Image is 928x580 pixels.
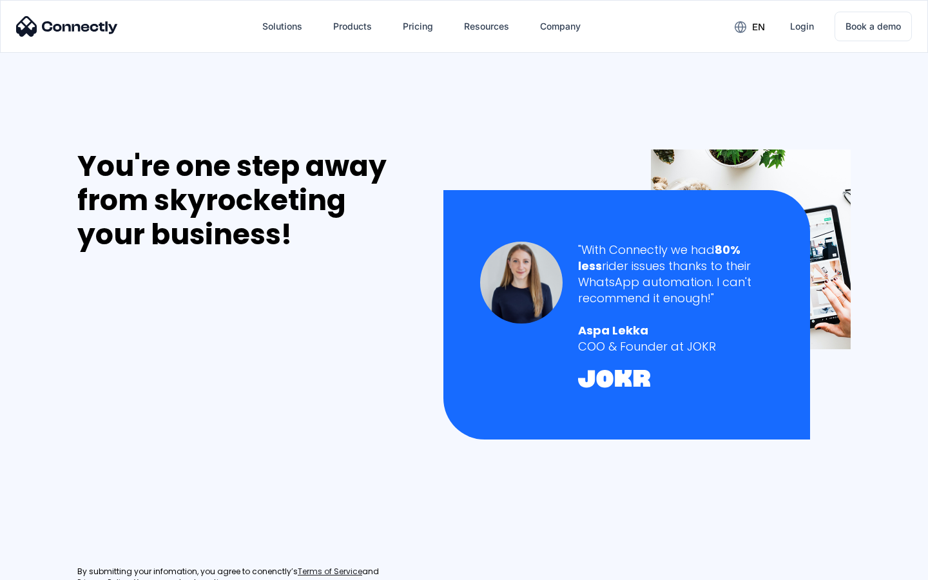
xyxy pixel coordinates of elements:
[464,17,509,35] div: Resources
[16,16,118,37] img: Connectly Logo
[298,566,362,577] a: Terms of Service
[790,17,814,35] div: Login
[13,557,77,575] aside: Language selected: English
[77,267,271,551] iframe: Form 0
[835,12,912,41] a: Book a demo
[578,242,740,274] strong: 80% less
[392,11,443,42] a: Pricing
[780,11,824,42] a: Login
[578,338,773,354] div: COO & Founder at JOKR
[578,322,648,338] strong: Aspa Lekka
[578,242,773,307] div: "With Connectly we had rider issues thanks to their WhatsApp automation. I can't recommend it eno...
[752,18,765,36] div: en
[403,17,433,35] div: Pricing
[540,17,581,35] div: Company
[262,17,302,35] div: Solutions
[26,557,77,575] ul: Language list
[77,150,416,251] div: You're one step away from skyrocketing your business!
[333,17,372,35] div: Products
